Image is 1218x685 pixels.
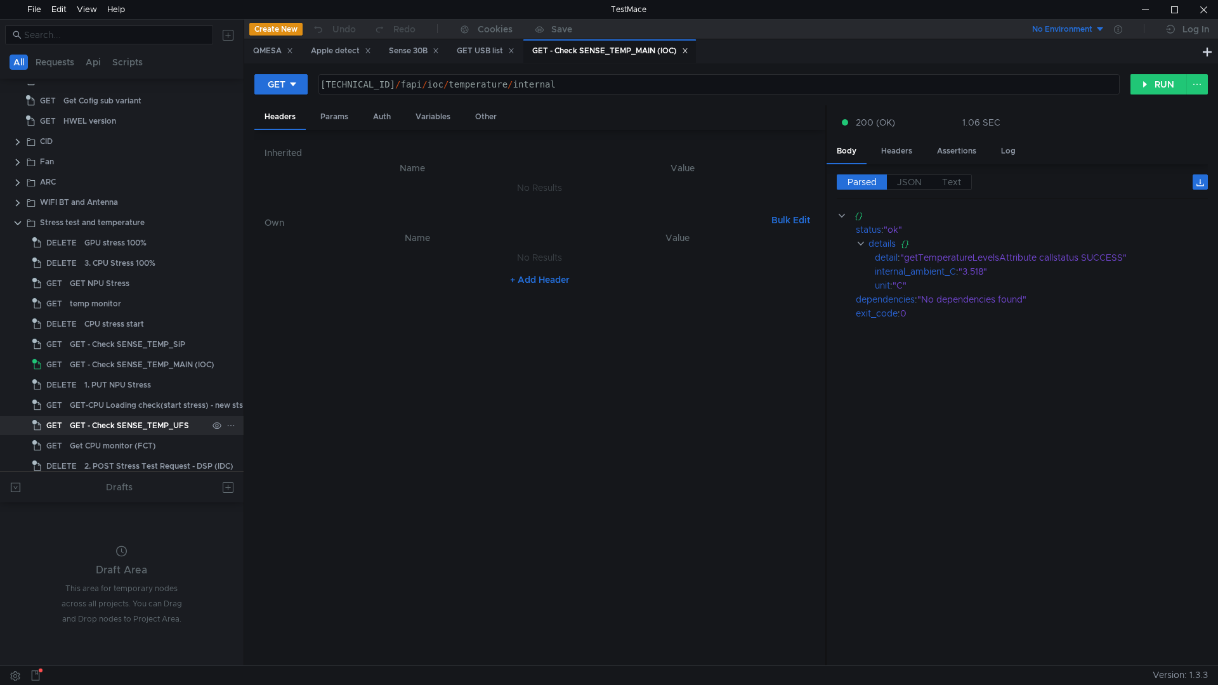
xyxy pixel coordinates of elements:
[46,315,77,334] span: DELETE
[40,193,118,212] div: WIFI BT and Antenna
[311,44,371,58] div: Apple detect
[365,20,424,39] button: Redo
[254,74,308,95] button: GET
[856,115,895,129] span: 200 (OK)
[46,436,62,455] span: GET
[875,264,956,278] div: internal_ambient_C
[959,264,1195,278] div: "3.518"
[549,230,805,245] th: Value
[856,223,881,237] div: status
[10,55,28,70] button: All
[848,176,877,188] span: Parsed
[275,160,550,176] th: Name
[1032,23,1092,36] div: No Environment
[855,209,1190,223] div: {}
[40,112,56,131] span: GET
[40,173,56,192] div: ARC
[46,457,77,476] span: DELETE
[40,132,53,151] div: CID
[32,55,78,70] button: Requests
[827,140,867,164] div: Body
[1153,666,1208,684] span: Version: 1.3.3
[962,117,1000,128] div: 1.06 SEC
[856,223,1208,237] div: :
[40,91,56,110] span: GET
[884,223,1191,237] div: "ok"
[46,233,77,252] span: DELETE
[897,176,922,188] span: JSON
[70,294,121,313] div: temp monitor
[517,252,562,263] nz-embed-empty: No Results
[310,105,358,129] div: Params
[70,396,243,415] div: GET-CPU Loading check(start stress) - new sts
[40,152,54,171] div: Fan
[285,230,549,245] th: Name
[268,77,285,91] div: GET
[303,20,365,39] button: Undo
[253,44,293,58] div: QMESA
[900,251,1191,264] div: "getTemperatureLevelsAttribute callstatus SUCCESS"
[871,140,922,163] div: Headers
[856,292,1208,306] div: :
[70,355,214,374] div: GET - Check SENSE_TEMP_MAIN (IOC)
[389,44,439,58] div: Sense 30B
[875,278,890,292] div: unit
[84,457,233,476] div: 2. POST Stress Test Request - DSP (IDC)
[856,292,915,306] div: dependencies
[875,264,1208,278] div: :
[1017,19,1105,39] button: No Environment
[265,215,766,230] h6: Own
[927,140,986,163] div: Assertions
[457,44,514,58] div: GET USB list
[46,274,62,293] span: GET
[63,112,116,131] div: HWEL version
[868,237,896,251] div: details
[70,416,189,435] div: GET - Check SENSE_TEMP_UFS
[1130,74,1187,95] button: RUN
[551,25,572,34] div: Save
[84,233,147,252] div: GPU stress 100%
[265,145,815,160] h6: Inherited
[249,23,303,36] button: Create New
[106,480,133,495] div: Drafts
[875,251,898,264] div: detail
[46,416,62,435] span: GET
[856,306,898,320] div: exit_code
[917,292,1193,306] div: "No dependencies found"
[254,105,306,130] div: Headers
[405,105,461,129] div: Variables
[70,335,185,354] div: GET - Check SENSE_TEMP_SiP
[505,272,575,287] button: + Add Header
[84,315,144,334] div: CPU stress start
[363,105,401,129] div: Auth
[465,105,507,129] div: Other
[46,335,62,354] span: GET
[46,375,77,395] span: DELETE
[875,278,1208,292] div: :
[24,28,206,42] input: Search...
[63,91,141,110] div: Get Cofig sub variant
[517,182,562,193] nz-embed-empty: No Results
[70,274,129,293] div: GET NPU Stress
[46,254,77,273] span: DELETE
[40,213,145,232] div: Stress test and temperature
[70,436,156,455] div: Get CPU monitor (FCT)
[856,306,1208,320] div: :
[46,396,62,415] span: GET
[942,176,961,188] span: Text
[893,278,1191,292] div: "C"
[82,55,105,70] button: Api
[332,22,356,37] div: Undo
[108,55,147,70] button: Scripts
[46,294,62,313] span: GET
[550,160,815,176] th: Value
[84,375,151,395] div: 1. PUT NPU Stress
[478,22,513,37] div: Cookies
[393,22,416,37] div: Redo
[875,251,1208,264] div: :
[84,254,155,273] div: 3. CPU Stress 100%
[1182,22,1209,37] div: Log In
[991,140,1026,163] div: Log
[46,355,62,374] span: GET
[901,237,1191,251] div: {}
